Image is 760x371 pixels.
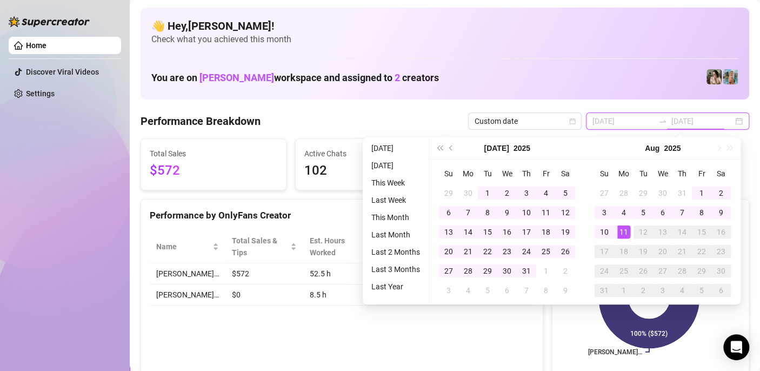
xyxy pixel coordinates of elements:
[715,264,728,277] div: 30
[536,203,556,222] td: 2025-07-11
[439,203,458,222] td: 2025-07-06
[501,226,514,239] div: 16
[462,226,475,239] div: 14
[559,264,572,277] div: 2
[653,261,672,281] td: 2025-08-27
[520,226,533,239] div: 17
[462,187,475,200] div: 30
[695,187,708,200] div: 1
[536,183,556,203] td: 2025-07-04
[617,206,630,219] div: 4
[556,261,575,281] td: 2025-08-02
[595,203,614,222] td: 2025-08-03
[556,242,575,261] td: 2025-07-26
[150,263,225,284] td: [PERSON_NAME]…
[715,206,728,219] div: 9
[520,206,533,219] div: 10
[150,148,277,160] span: Total Sales
[497,164,517,183] th: We
[442,284,455,297] div: 3
[664,137,681,159] button: Choose a year
[462,264,475,277] div: 28
[539,245,552,258] div: 25
[497,281,517,300] td: 2025-08-06
[367,176,424,189] li: This Week
[481,245,494,258] div: 22
[367,246,424,259] li: Last 2 Months
[614,203,634,222] td: 2025-08-04
[556,164,575,183] th: Sa
[672,261,692,281] td: 2025-08-28
[559,245,572,258] div: 26
[723,334,749,360] div: Open Intercom Messenger
[225,230,303,263] th: Total Sales & Tips
[462,206,475,219] div: 7
[439,222,458,242] td: 2025-07-13
[439,242,458,261] td: 2025-07-20
[458,261,478,281] td: 2025-07-28
[484,137,509,159] button: Choose a month
[439,281,458,300] td: 2025-08-03
[637,187,650,200] div: 29
[598,206,611,219] div: 3
[676,206,689,219] div: 7
[9,16,90,27] img: logo-BBDzfeDw.svg
[442,264,455,277] div: 27
[653,183,672,203] td: 2025-07-30
[539,226,552,239] div: 18
[634,222,653,242] td: 2025-08-12
[595,164,614,183] th: Su
[598,245,611,258] div: 17
[656,245,669,258] div: 20
[481,187,494,200] div: 1
[517,261,536,281] td: 2025-07-31
[711,242,731,261] td: 2025-08-23
[481,226,494,239] div: 15
[695,206,708,219] div: 8
[367,228,424,241] li: Last Month
[304,148,432,160] span: Active Chats
[559,206,572,219] div: 12
[598,226,611,239] div: 10
[462,245,475,258] div: 21
[497,183,517,203] td: 2025-07-02
[478,242,497,261] td: 2025-07-22
[711,261,731,281] td: 2025-08-30
[695,264,708,277] div: 29
[501,284,514,297] div: 6
[692,261,711,281] td: 2025-08-29
[458,281,478,300] td: 2025-08-04
[556,183,575,203] td: 2025-07-05
[520,245,533,258] div: 24
[458,242,478,261] td: 2025-07-21
[367,142,424,155] li: [DATE]
[497,242,517,261] td: 2025-07-23
[637,226,650,239] div: 12
[26,89,55,98] a: Settings
[559,284,572,297] div: 9
[150,230,225,263] th: Name
[637,264,650,277] div: 26
[367,263,424,276] li: Last 3 Months
[539,264,552,277] div: 1
[442,226,455,239] div: 13
[715,187,728,200] div: 2
[559,187,572,200] div: 5
[462,284,475,297] div: 4
[367,280,424,293] li: Last Year
[434,137,445,159] button: Last year (Control + left)
[232,235,288,259] span: Total Sales & Tips
[151,18,738,34] h4: 👋 Hey, [PERSON_NAME] !
[723,69,738,84] img: Nina
[658,117,667,125] span: to
[517,164,536,183] th: Th
[706,69,722,84] img: Cindy
[617,264,630,277] div: 25
[598,284,611,297] div: 31
[711,183,731,203] td: 2025-08-02
[645,137,659,159] button: Choose a month
[656,206,669,219] div: 6
[514,137,530,159] button: Choose a year
[556,281,575,300] td: 2025-08-09
[501,187,514,200] div: 2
